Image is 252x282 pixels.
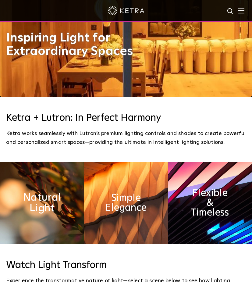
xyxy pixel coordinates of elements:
[238,8,244,13] img: Hamburger%20Nav.svg
[19,192,65,214] h2: Natural Light
[105,193,147,213] h2: Simple Elegance
[6,259,246,271] h3: Watch Light Transform
[6,129,246,147] div: Ketra works seamlessly with Lutron’s premium lighting controls and shades to create powerful and ...
[84,162,168,244] img: simple_elegance
[6,31,162,58] h1: Inspiring Light for Extraordinary Spaces
[108,6,144,15] img: ketra-logo-2019-white
[189,188,231,218] h2: Flexible & Timeless
[227,8,234,15] img: search icon
[168,162,252,244] img: flexible_timeless_ketra
[6,112,246,124] h3: Ketra + Lutron: In Perfect Harmony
